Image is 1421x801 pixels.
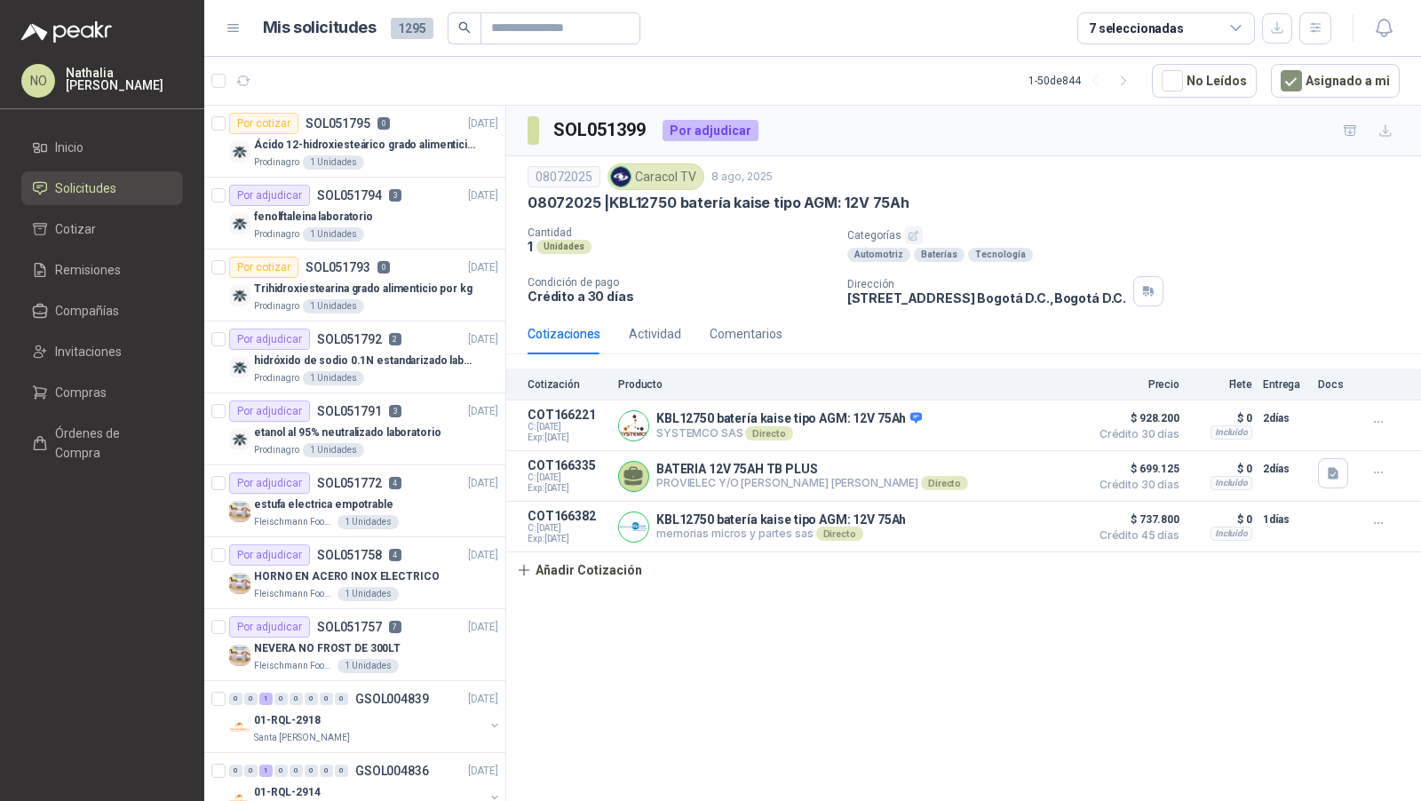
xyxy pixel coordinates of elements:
p: Crédito a 30 días [528,289,833,304]
span: $ 928.200 [1091,408,1179,429]
h3: SOL051399 [553,116,648,144]
div: 0 [305,693,318,705]
p: Precio [1091,378,1179,391]
div: 1 Unidades [303,155,364,170]
div: 7 seleccionadas [1089,19,1184,38]
span: C: [DATE] [528,523,607,534]
span: Inicio [55,138,83,157]
p: Fleischmann Foods S.A. [254,659,334,673]
p: [DATE] [468,475,498,492]
div: 0 [335,765,348,777]
div: Incluido [1211,527,1252,541]
p: GSOL004836 [355,765,429,777]
div: 1 Unidades [337,515,399,529]
div: Comentarios [710,324,782,344]
p: SOL051795 [306,117,370,130]
p: [DATE] [468,403,498,420]
p: 2 días [1263,408,1307,429]
p: 0 [377,117,390,130]
p: [DATE] [468,547,498,564]
div: 1 Unidades [337,659,399,673]
span: Crédito 30 días [1091,480,1179,490]
p: 01-RQL-2918 [254,712,321,729]
p: 4 [389,549,401,561]
p: 7 [389,621,401,633]
p: Entrega [1263,378,1307,391]
p: HORNO EN ACERO INOX ELECTRICO [254,568,440,585]
div: NO [21,64,55,98]
div: 0 [335,693,348,705]
span: Compras [55,383,107,402]
a: Solicitudes [21,171,183,205]
div: 0 [290,693,303,705]
div: 08072025 [528,166,600,187]
a: Compras [21,376,183,409]
p: [STREET_ADDRESS] Bogotá D.C. , Bogotá D.C. [847,290,1126,305]
img: Company Logo [229,717,250,738]
p: Prodinagro [254,155,299,170]
div: 1 [259,693,273,705]
div: 1 Unidades [303,443,364,457]
span: Órdenes de Compra [55,424,166,463]
span: Exp: [DATE] [528,534,607,544]
p: Prodinagro [254,371,299,385]
div: Baterías [914,248,965,262]
div: 1 [259,765,273,777]
p: Santa [PERSON_NAME] [254,731,350,745]
p: 01-RQL-2914 [254,784,321,801]
p: Trihidroxiestearina grado alimenticio por kg [254,281,472,297]
p: Docs [1318,378,1354,391]
div: 1 - 50 de 844 [1028,67,1138,95]
p: BATERIA 12V 75AH TB PLUS [656,462,968,476]
p: KBL12750 batería kaise tipo AGM: 12V 75Ah [656,512,906,527]
p: $ 0 [1190,509,1252,530]
div: Por adjudicar [229,329,310,350]
img: Company Logo [229,429,250,450]
p: SOL051772 [317,477,382,489]
img: Company Logo [229,573,250,594]
p: Categorías [847,226,1414,244]
p: SOL051793 [306,261,370,274]
div: Por adjudicar [663,120,758,141]
div: Automotriz [847,248,910,262]
p: estufa electrica empotrable [254,496,393,513]
a: Por cotizarSOL0517950[DATE] Company LogoÁcido 12-hidroxiesteárico grado alimenticio por kgProdina... [204,106,505,178]
img: Company Logo [229,645,250,666]
p: Condición de pago [528,276,833,289]
p: GSOL004839 [355,693,429,705]
span: Remisiones [55,260,121,280]
div: 0 [320,693,333,705]
span: Compañías [55,301,119,321]
div: 0 [274,765,288,777]
div: 1 Unidades [303,299,364,313]
p: Prodinagro [254,227,299,242]
a: Por adjudicarSOL0517943[DATE] Company Logofenolftaleina laboratorioProdinagro1 Unidades [204,178,505,250]
div: Directo [816,527,863,541]
img: Company Logo [229,501,250,522]
img: Company Logo [229,285,250,306]
span: $ 737.800 [1091,509,1179,530]
p: SOL051792 [317,333,382,345]
p: 3 [389,189,401,202]
p: SOL051758 [317,549,382,561]
div: Directo [745,426,792,440]
p: 0 [377,261,390,274]
button: No Leídos [1152,64,1257,98]
div: Caracol TV [607,163,704,190]
img: Company Logo [229,141,250,163]
a: Órdenes de Compra [21,416,183,470]
p: Prodinagro [254,299,299,313]
span: Crédito 45 días [1091,530,1179,541]
a: Invitaciones [21,335,183,369]
p: SOL051757 [317,621,382,633]
img: Logo peakr [21,21,112,43]
a: Cotizar [21,212,183,246]
img: Company Logo [229,213,250,234]
p: Nathalia [PERSON_NAME] [66,67,183,91]
div: Por adjudicar [229,544,310,566]
div: Por cotizar [229,257,298,278]
p: [DATE] [468,115,498,132]
span: C: [DATE] [528,472,607,483]
p: 1 [528,239,533,254]
a: Por adjudicarSOL0517724[DATE] Company Logoestufa electrica empotrableFleischmann Foods S.A.1 Unid... [204,465,505,537]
